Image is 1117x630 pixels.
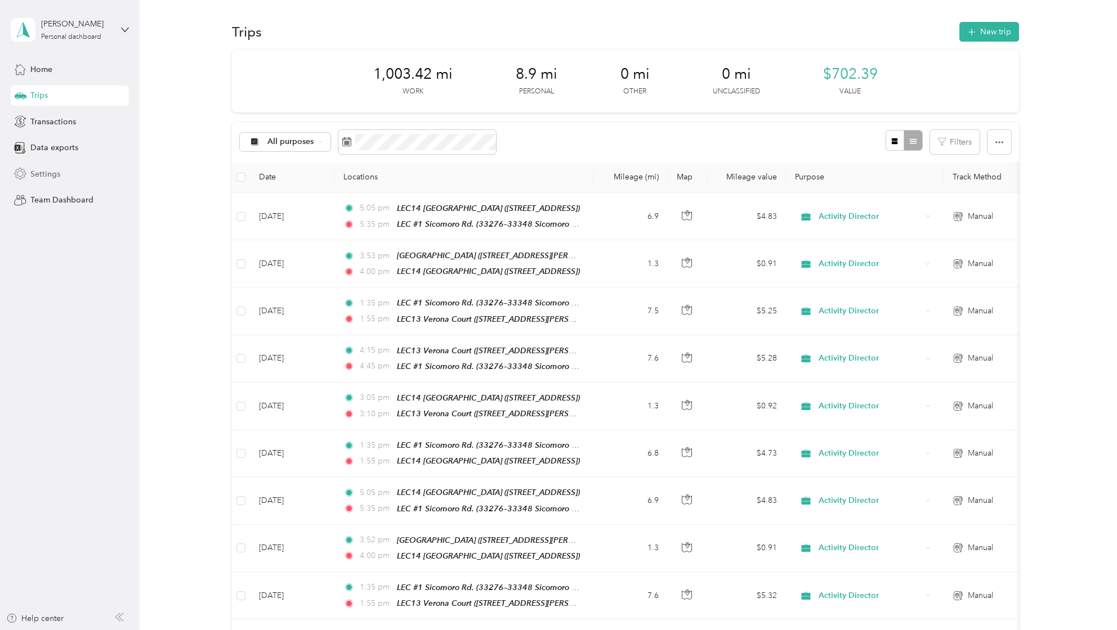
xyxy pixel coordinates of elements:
[593,382,668,430] td: 1.3
[250,572,334,619] td: [DATE]
[668,162,707,193] th: Map
[819,258,922,270] span: Activity Director
[360,455,392,467] span: 1:55 pm
[360,502,392,515] span: 5:35 pm
[397,583,750,592] span: LEC #1 Sicomoro Rd. (33276–33348 Sicomoro Rd, [GEOGRAPHIC_DATA], [GEOGRAPHIC_DATA])
[397,488,580,497] span: LEC14 [GEOGRAPHIC_DATA] ([STREET_ADDRESS])
[593,162,668,193] th: Mileage (mi)
[707,193,786,240] td: $4.83
[41,34,101,40] div: Personal dashboard
[250,477,334,524] td: [DATE]
[968,400,993,412] span: Manual
[360,250,392,262] span: 3:53 pm
[1054,567,1117,630] iframe: Everlance-gr Chat Button Frame
[397,440,750,450] span: LEC #1 Sicomoro Rd. (33276–33348 Sicomoro Rd, [GEOGRAPHIC_DATA], [GEOGRAPHIC_DATA])
[397,393,580,402] span: LEC14 [GEOGRAPHIC_DATA] ([STREET_ADDRESS])
[360,297,392,309] span: 1:35 pm
[250,335,334,382] td: [DATE]
[232,26,262,38] h1: Trips
[968,542,993,554] span: Manual
[30,64,52,75] span: Home
[403,87,423,97] p: Work
[334,162,593,193] th: Locations
[360,408,392,420] span: 3:10 pm
[250,240,334,287] td: [DATE]
[620,65,650,83] span: 0 mi
[968,494,993,507] span: Manual
[819,447,922,460] span: Activity Director
[707,162,786,193] th: Mileage value
[360,487,392,499] span: 5:05 pm
[593,335,668,382] td: 7.6
[722,65,751,83] span: 0 mi
[707,477,786,524] td: $4.83
[360,391,392,404] span: 3:05 pm
[968,305,993,317] span: Manual
[713,87,760,97] p: Unclassified
[819,542,922,554] span: Activity Director
[593,193,668,240] td: 6.9
[30,89,48,101] span: Trips
[707,430,786,477] td: $4.73
[707,525,786,572] td: $0.91
[839,87,861,97] p: Value
[360,265,392,278] span: 4:00 pm
[360,439,392,452] span: 1:35 pm
[819,210,922,223] span: Activity Director
[360,550,392,562] span: 4:00 pm
[786,162,944,193] th: Purpose
[968,447,993,460] span: Manual
[397,267,580,276] span: LEC14 [GEOGRAPHIC_DATA] ([STREET_ADDRESS])
[373,65,453,83] span: 1,003.42 mi
[397,204,580,213] span: LEC14 [GEOGRAPHIC_DATA] ([STREET_ADDRESS])
[397,251,656,260] span: [GEOGRAPHIC_DATA] ([STREET_ADDRESS][PERSON_NAME][US_STATE])
[250,525,334,572] td: [DATE]
[623,87,646,97] p: Other
[959,22,1019,42] button: New trip
[707,382,786,430] td: $0.92
[30,116,76,128] span: Transactions
[250,287,334,335] td: [DATE]
[968,589,993,602] span: Manual
[516,65,557,83] span: 8.9 mi
[593,572,668,619] td: 7.6
[968,352,993,364] span: Manual
[30,168,60,180] span: Settings
[707,572,786,619] td: $5.32
[360,581,392,593] span: 1:35 pm
[360,597,392,610] span: 1:55 pm
[397,346,613,355] span: LEC13 Verona Court ([STREET_ADDRESS][PERSON_NAME])
[397,598,613,608] span: LEC13 Verona Court ([STREET_ADDRESS][PERSON_NAME])
[397,535,656,545] span: [GEOGRAPHIC_DATA] ([STREET_ADDRESS][PERSON_NAME][US_STATE])
[707,287,786,335] td: $5.25
[250,162,334,193] th: Date
[267,138,314,146] span: All purposes
[397,362,750,371] span: LEC #1 Sicomoro Rd. (33276–33348 Sicomoro Rd, [GEOGRAPHIC_DATA], [GEOGRAPHIC_DATA])
[360,313,392,325] span: 1:55 pm
[823,65,878,83] span: $702.39
[397,551,580,560] span: LEC14 [GEOGRAPHIC_DATA] ([STREET_ADDRESS])
[397,456,580,465] span: LEC14 [GEOGRAPHIC_DATA] ([STREET_ADDRESS])
[360,344,392,357] span: 4:15 pm
[30,142,78,154] span: Data exports
[593,430,668,477] td: 6.8
[968,258,993,270] span: Manual
[593,240,668,287] td: 1.3
[819,305,922,317] span: Activity Director
[250,382,334,430] td: [DATE]
[250,430,334,477] td: [DATE]
[593,287,668,335] td: 7.5
[360,534,392,546] span: 3:52 pm
[944,162,1022,193] th: Track Method
[397,298,750,308] span: LEC #1 Sicomoro Rd. (33276–33348 Sicomoro Rd, [GEOGRAPHIC_DATA], [GEOGRAPHIC_DATA])
[397,504,750,514] span: LEC #1 Sicomoro Rd. (33276–33348 Sicomoro Rd, [GEOGRAPHIC_DATA], [GEOGRAPHIC_DATA])
[360,202,392,214] span: 5:05 pm
[819,400,922,412] span: Activity Director
[707,240,786,287] td: $0.91
[593,525,668,572] td: 1.3
[250,193,334,240] td: [DATE]
[397,219,750,229] span: LEC #1 Sicomoro Rd. (33276–33348 Sicomoro Rd, [GEOGRAPHIC_DATA], [GEOGRAPHIC_DATA])
[968,210,993,223] span: Manual
[30,194,93,206] span: Team Dashboard
[360,360,392,372] span: 4:45 pm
